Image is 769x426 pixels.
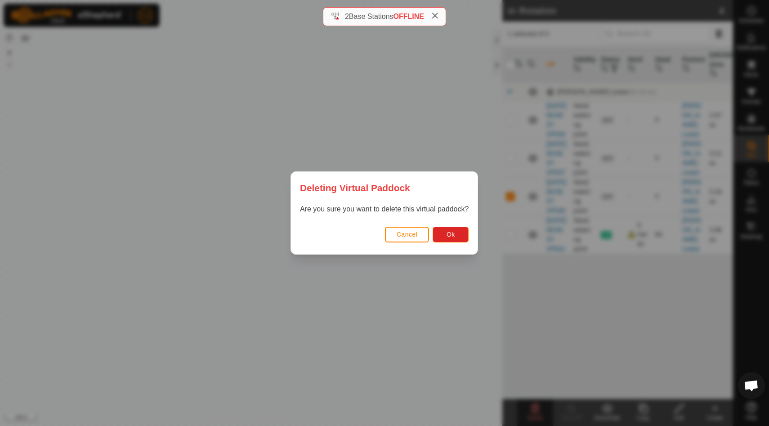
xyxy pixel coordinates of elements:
span: Cancel [397,231,418,238]
div: Open chat [738,372,765,399]
span: 2 [345,13,349,20]
span: Base Stations [349,13,393,20]
button: Ok [433,227,469,242]
span: Ok [447,231,455,238]
span: OFFLINE [393,13,424,20]
span: Deleting Virtual Paddock [300,181,410,195]
p: Are you sure you want to delete this virtual paddock? [300,204,469,215]
button: Cancel [385,227,429,242]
